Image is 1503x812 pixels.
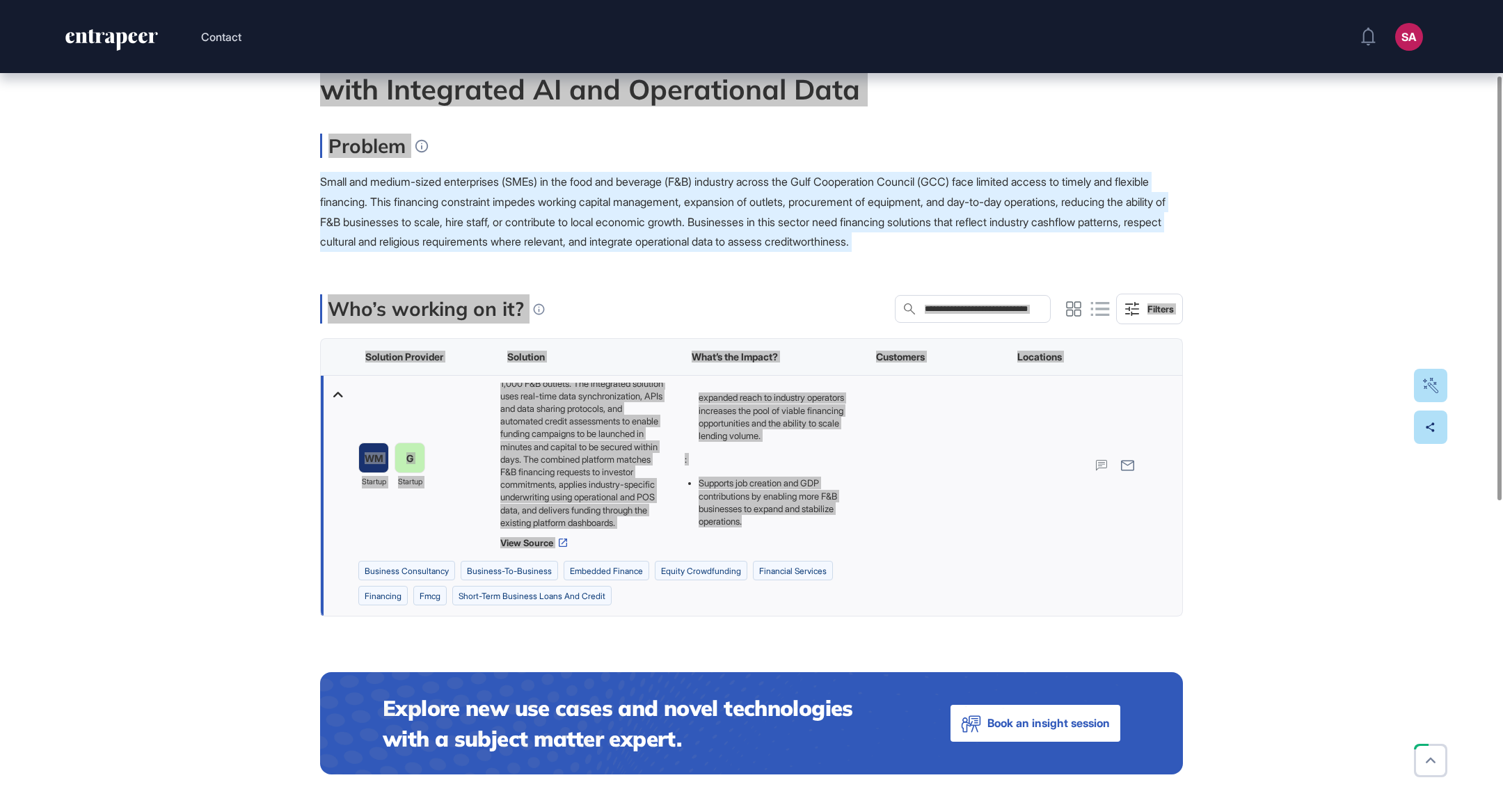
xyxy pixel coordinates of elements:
div: Filters [1147,303,1174,315]
li: Embedded Finance [564,561,649,580]
li: network: expanded reach to industry operators increases the pool of viable financing opportunitie... [699,379,848,442]
button: Contact [201,28,241,46]
a: entrapeer-logo [64,29,159,56]
span: Locations [1017,351,1062,363]
h3: Problem [320,134,406,158]
a: G [395,443,425,473]
span: What’s the Impact? [692,351,778,363]
a: WM [358,443,389,473]
span: Solution Provider [365,351,443,363]
li: Supports job creation and GDP contributions by enabling more F&B businesses to expand and stabili... [699,477,848,528]
div: G [406,453,413,463]
span: Customers [876,351,925,363]
span: startup [362,476,386,488]
span: Solution [507,351,545,363]
span: Small and medium-sized enterprises (SMEs) in the food and beverage (F&B) industry across the Gulf... [320,175,1166,248]
button: Book an insight session [951,705,1120,742]
li: business-to-business [461,561,558,580]
p: : [685,453,848,465]
button: SA [1395,23,1423,51]
span: Book an insight session [987,713,1110,733]
li: Equity Crowdfunding [655,561,747,580]
li: financing [358,586,408,605]
div: Bridging the $200B SME Financing Gap in GCC's F&B Sector with Integrated AI and Operational Data [320,39,1183,106]
button: Filters [1116,294,1183,324]
li: business consultancy [358,561,455,580]
a: View Source [500,537,671,548]
li: fmcg [413,586,447,605]
li: short-term business loans and credit [452,586,612,605]
div: Gainz, through a strategic partnership with Watermelon Ecosystem (partnership), offers a [DEMOGRA... [500,383,671,529]
li: financial services [753,561,833,580]
div: WM [365,453,383,463]
p: Who’s working on it? [328,294,524,324]
h4: Explore new use cases and novel technologies with a subject matter expert. [383,693,895,754]
span: startup [398,476,422,488]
